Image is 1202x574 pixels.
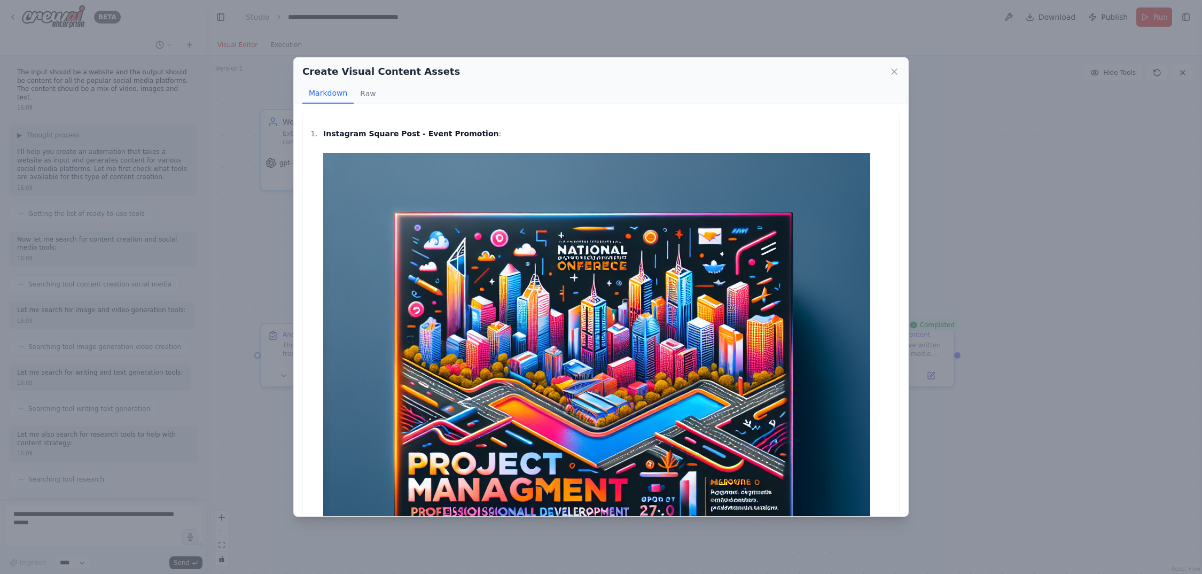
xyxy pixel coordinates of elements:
button: Raw [354,83,382,104]
h2: Create Visual Content Assets [302,64,460,79]
button: Markdown [302,83,354,104]
strong: Instagram Square Post - Event Promotion [323,129,499,138]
